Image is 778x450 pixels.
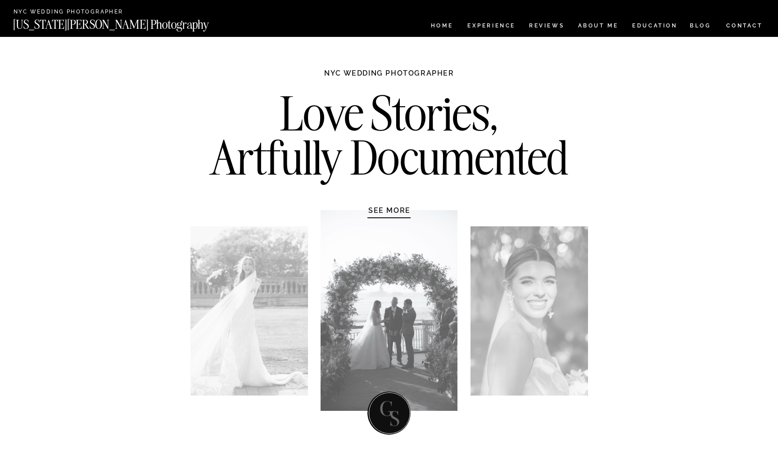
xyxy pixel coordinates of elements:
[347,206,432,215] a: SEE MORE
[578,23,619,31] a: ABOUT ME
[726,21,763,31] a: CONTACT
[467,23,515,31] a: Experience
[200,91,578,186] h2: Love Stories, Artfully Documented
[631,23,678,31] a: EDUCATION
[429,23,455,31] a: HOME
[529,23,563,31] a: REVIEWS
[305,68,474,86] h1: NYC WEDDING PHOTOGRAPHER
[690,23,711,31] a: BLOG
[13,18,239,26] a: [US_STATE][PERSON_NAME] Photography
[14,9,149,16] a: NYC Wedding Photographer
